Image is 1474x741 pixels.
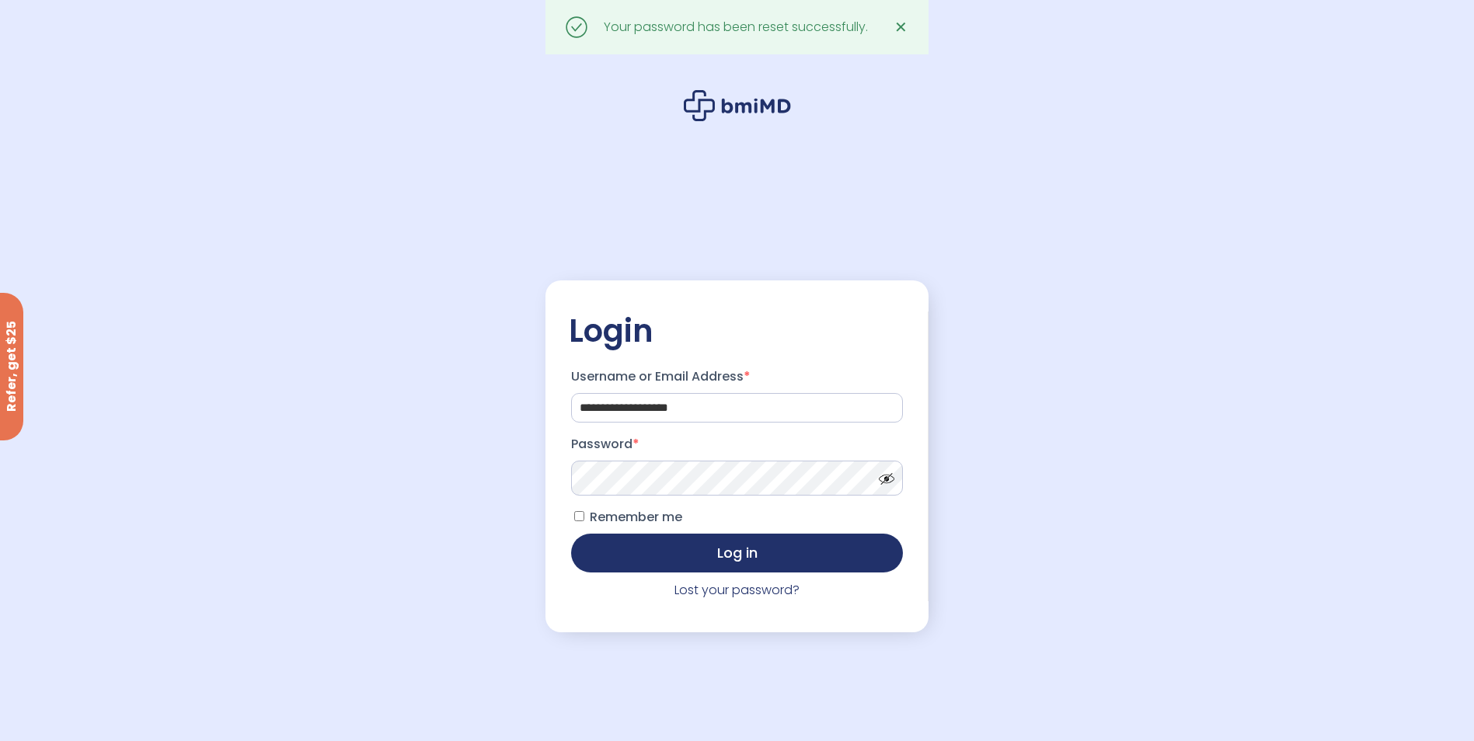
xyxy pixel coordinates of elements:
label: Username or Email Address [571,364,903,389]
a: ✕ [886,12,917,43]
input: Remember me [574,511,584,521]
button: Log in [571,534,903,572]
div: Your password has been reset successfully. [604,16,868,38]
h2: Login [569,311,905,350]
span: Remember me [590,508,682,526]
span: ✕ [894,16,908,38]
a: Lost your password? [674,581,800,599]
label: Password [571,432,903,457]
